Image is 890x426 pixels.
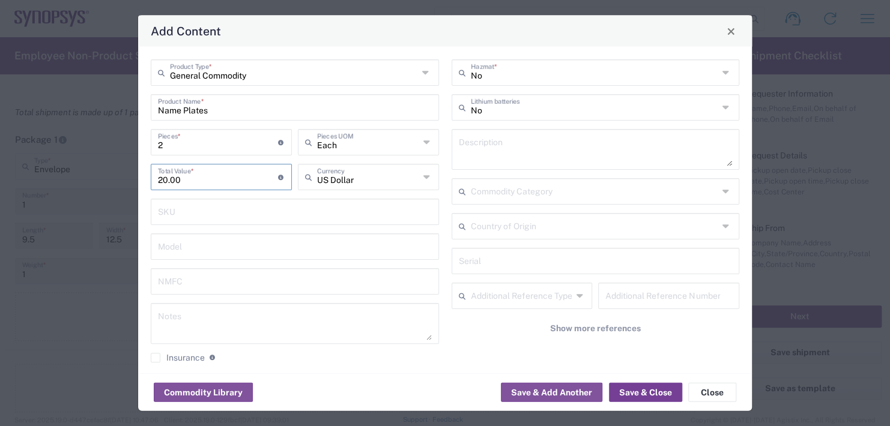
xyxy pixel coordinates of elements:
[688,383,736,402] button: Close
[151,22,221,40] h4: Add Content
[722,23,739,40] button: Close
[501,383,602,402] button: Save & Add Another
[609,383,682,402] button: Save & Close
[154,383,253,402] button: Commodity Library
[151,353,205,362] label: Insurance
[550,323,641,334] span: Show more references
